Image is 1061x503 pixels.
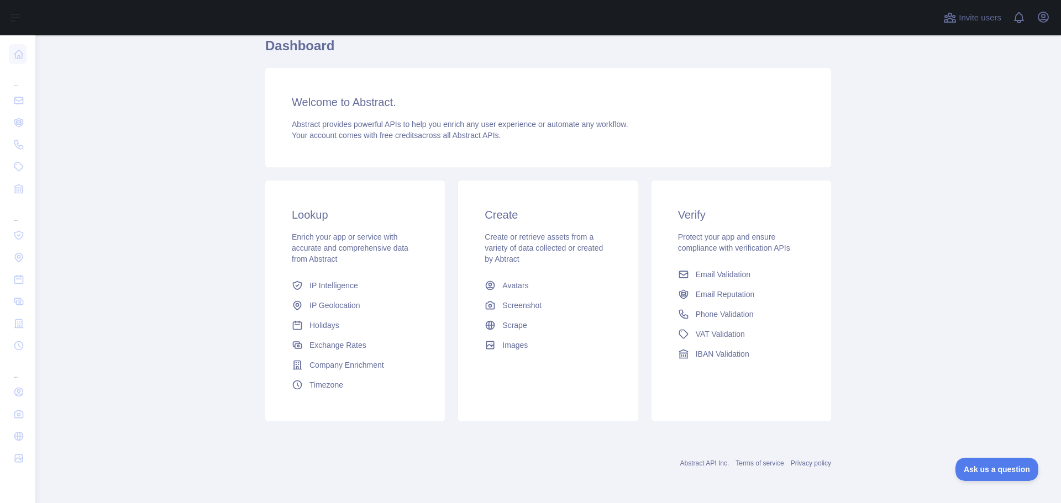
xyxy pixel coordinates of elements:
[485,207,611,223] h3: Create
[502,300,542,311] span: Screenshot
[9,201,27,223] div: ...
[678,207,805,223] h3: Verify
[674,344,809,364] a: IBAN Validation
[674,284,809,304] a: Email Reputation
[674,324,809,344] a: VAT Validation
[674,304,809,324] a: Phone Validation
[309,340,366,351] span: Exchange Rates
[309,280,358,291] span: IP Intelligence
[696,269,750,280] span: Email Validation
[674,264,809,284] a: Email Validation
[502,280,528,291] span: Avatars
[292,94,805,110] h3: Welcome to Abstract.
[696,309,754,320] span: Phone Validation
[480,335,616,355] a: Images
[380,131,418,140] span: free credits
[696,348,749,359] span: IBAN Validation
[287,335,423,355] a: Exchange Rates
[309,300,360,311] span: IP Geolocation
[9,66,27,88] div: ...
[287,276,423,295] a: IP Intelligence
[287,295,423,315] a: IP Geolocation
[502,340,528,351] span: Images
[480,276,616,295] a: Avatars
[680,459,729,467] a: Abstract API Inc.
[292,120,628,129] span: Abstract provides powerful APIs to help you enrich any user experience or automate any workflow.
[9,358,27,380] div: ...
[292,131,501,140] span: Your account comes with across all Abstract APIs.
[480,315,616,335] a: Scrape
[309,320,339,331] span: Holidays
[941,9,1004,27] button: Invite users
[292,207,418,223] h3: Lookup
[955,458,1039,481] iframe: Toggle Customer Support
[309,359,384,370] span: Company Enrichment
[485,232,603,263] span: Create or retrieve assets from a variety of data collected or created by Abtract
[736,459,784,467] a: Terms of service
[287,375,423,395] a: Timezone
[480,295,616,315] a: Screenshot
[287,315,423,335] a: Holidays
[502,320,527,331] span: Scrape
[696,289,755,300] span: Email Reputation
[287,355,423,375] a: Company Enrichment
[678,232,790,252] span: Protect your app and ensure compliance with verification APIs
[696,329,745,340] span: VAT Validation
[791,459,831,467] a: Privacy policy
[265,37,831,63] h1: Dashboard
[309,379,343,390] span: Timezone
[292,232,408,263] span: Enrich your app or service with accurate and comprehensive data from Abstract
[959,12,1001,24] span: Invite users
